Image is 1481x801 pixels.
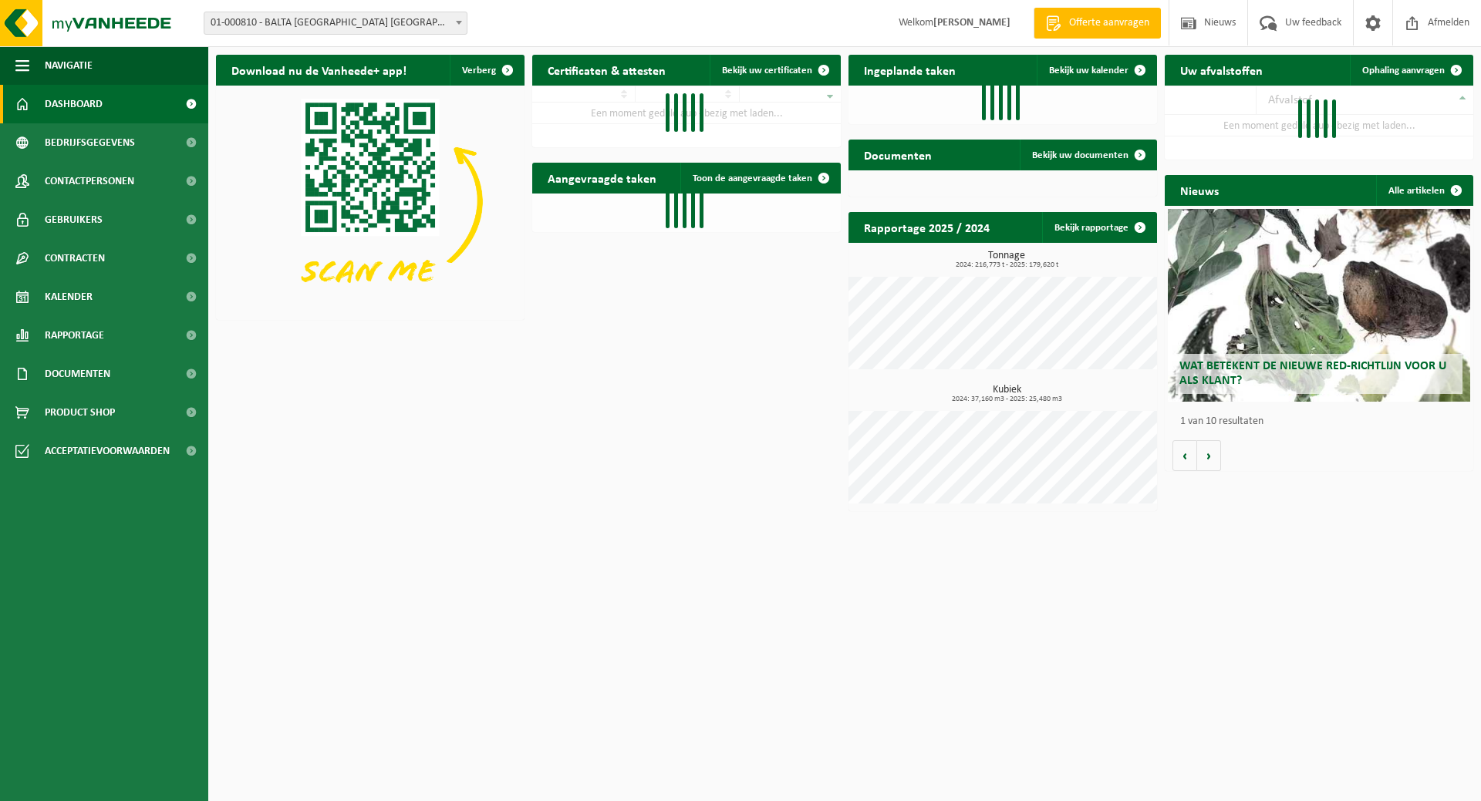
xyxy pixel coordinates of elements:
h2: Certificaten & attesten [532,55,681,85]
h2: Documenten [848,140,947,170]
h2: Aangevraagde taken [532,163,672,193]
a: Bekijk rapportage [1042,212,1155,243]
h3: Tonnage [856,251,1157,269]
span: Acceptatievoorwaarden [45,432,170,470]
a: Bekijk uw certificaten [710,55,839,86]
span: 2024: 37,160 m3 - 2025: 25,480 m3 [856,395,1157,403]
a: Bekijk uw documenten [1020,140,1155,170]
span: Documenten [45,355,110,393]
a: Wat betekent de nieuwe RED-richtlijn voor u als klant? [1168,209,1470,402]
span: Toon de aangevraagde taken [693,173,812,183]
span: Ophaling aanvragen [1362,66,1445,76]
h2: Ingeplande taken [848,55,971,85]
a: Alle artikelen [1376,175,1472,206]
span: Dashboard [45,85,103,123]
span: Wat betekent de nieuwe RED-richtlijn voor u als klant? [1179,360,1446,387]
span: Gebruikers [45,200,103,239]
span: Bedrijfsgegevens [45,123,135,162]
h2: Nieuws [1165,175,1234,205]
p: 1 van 10 resultaten [1180,416,1466,427]
span: Offerte aanvragen [1065,15,1153,31]
span: Bekijk uw certificaten [722,66,812,76]
a: Toon de aangevraagde taken [680,163,839,194]
h3: Kubiek [856,385,1157,403]
span: Rapportage [45,316,104,355]
span: Contactpersonen [45,162,134,200]
h2: Rapportage 2025 / 2024 [848,212,1005,242]
span: Bekijk uw kalender [1049,66,1128,76]
button: Verberg [450,55,523,86]
span: Navigatie [45,46,93,85]
h2: Uw afvalstoffen [1165,55,1278,85]
span: Bekijk uw documenten [1032,150,1128,160]
span: Product Shop [45,393,115,432]
span: Kalender [45,278,93,316]
strong: [PERSON_NAME] [933,17,1010,29]
span: Verberg [462,66,496,76]
a: Ophaling aanvragen [1350,55,1472,86]
a: Offerte aanvragen [1034,8,1161,39]
button: Volgende [1197,440,1221,471]
img: Download de VHEPlus App [216,86,525,317]
button: Vorige [1172,440,1197,471]
a: Bekijk uw kalender [1037,55,1155,86]
span: 01-000810 - BALTA OUDENAARDE NV - OUDENAARDE [204,12,467,34]
span: 01-000810 - BALTA OUDENAARDE NV - OUDENAARDE [204,12,467,35]
h2: Download nu de Vanheede+ app! [216,55,422,85]
span: Contracten [45,239,105,278]
span: 2024: 216,773 t - 2025: 179,620 t [856,261,1157,269]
